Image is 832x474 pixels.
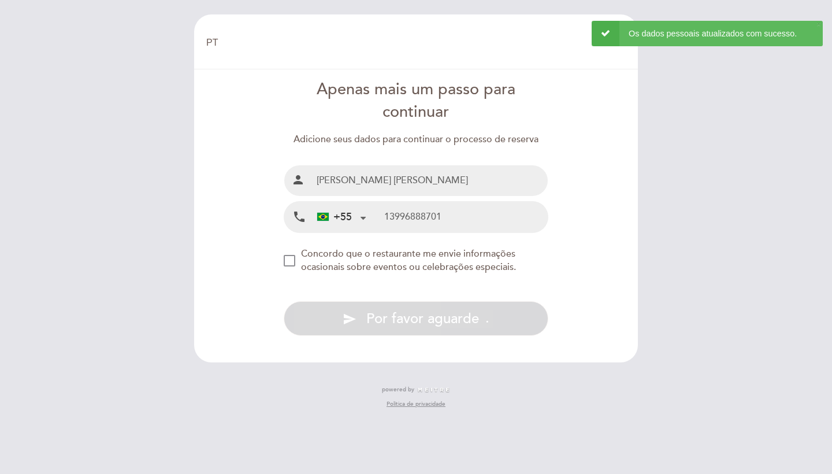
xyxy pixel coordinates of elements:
[284,247,549,274] md-checkbox: NEW_MODAL_AGREE_RESTAURANT_SEND_OCCASIONAL_INFO
[592,21,823,46] div: Os dados pessoais atualizados com sucesso.
[343,312,356,326] i: send
[417,387,450,393] img: MEITRE
[382,386,450,394] a: powered by
[387,400,445,408] a: Política de privacidade
[284,133,549,146] div: Adicione seus dados para continuar o processo de reserva
[313,202,370,232] div: Brazil (Brasil): +55
[284,79,549,124] div: Apenas mais um passo para continuar
[384,202,548,232] input: Telefone celular
[291,173,305,187] i: person
[292,210,306,224] i: local_phone
[312,165,548,196] input: Nombre e Sobrenome
[284,301,549,336] button: send Por favor aguarde
[301,248,516,273] span: Concordo que o restaurante me envie informações ocasionais sobre eventos ou celebrações especiais.
[317,210,352,225] div: +55
[816,21,820,28] button: ×
[382,386,414,394] span: powered by
[366,310,479,327] span: Por favor aguarde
